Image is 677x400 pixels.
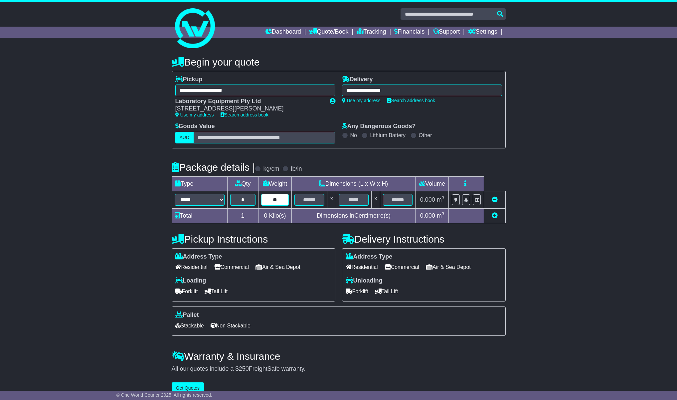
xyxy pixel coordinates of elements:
label: Loading [175,277,206,285]
span: Residential [346,262,378,272]
span: m [437,196,444,203]
span: Commercial [214,262,249,272]
span: Air & Sea Depot [255,262,300,272]
span: m [437,212,444,219]
h4: Package details | [172,162,255,173]
label: Delivery [342,76,373,83]
sup: 3 [442,195,444,200]
h4: Warranty & Insurance [172,351,506,362]
span: Forklift [175,286,198,297]
div: Laboratory Equipment Pty Ltd [175,98,323,105]
label: Pickup [175,76,203,83]
td: Qty [227,176,258,191]
label: Unloading [346,277,383,285]
div: [STREET_ADDRESS][PERSON_NAME] [175,105,323,112]
label: kg/cm [263,165,279,173]
h4: Begin your quote [172,57,506,68]
a: Add new item [492,212,498,219]
td: x [327,191,336,208]
span: Forklift [346,286,368,297]
label: Address Type [175,253,222,261]
a: Search address book [221,112,268,117]
h4: Delivery Instructions [342,234,506,245]
a: Search address book [387,98,435,103]
td: Dimensions (L x W x H) [292,176,416,191]
sup: 3 [442,211,444,216]
label: Pallet [175,311,199,319]
label: Other [419,132,432,138]
label: Any Dangerous Goods? [342,123,416,130]
label: AUD [175,132,194,143]
span: Commercial [385,262,419,272]
label: Goods Value [175,123,215,130]
a: Dashboard [265,27,301,38]
div: All our quotes include a $ FreightSafe warranty. [172,365,506,373]
span: 250 [239,365,249,372]
a: Support [433,27,460,38]
span: Tail Lift [375,286,398,297]
td: Type [172,176,227,191]
td: 1 [227,208,258,223]
a: Tracking [357,27,386,38]
td: Total [172,208,227,223]
label: Lithium Battery [370,132,406,138]
span: Air & Sea Depot [426,262,471,272]
span: Stackable [175,320,204,331]
td: x [371,191,380,208]
span: Tail Lift [205,286,228,297]
td: Weight [258,176,292,191]
a: Settings [468,27,497,38]
td: Kilo(s) [258,208,292,223]
span: 0 [264,212,267,219]
td: Dimensions in Centimetre(s) [292,208,416,223]
a: Use my address [175,112,214,117]
button: Get Quotes [172,382,204,394]
label: lb/in [291,165,302,173]
span: © One World Courier 2025. All rights reserved. [116,392,212,398]
span: 0.000 [420,212,435,219]
label: No [350,132,357,138]
span: 0.000 [420,196,435,203]
h4: Pickup Instructions [172,234,335,245]
a: Use my address [342,98,381,103]
a: Remove this item [492,196,498,203]
a: Financials [394,27,424,38]
a: Quote/Book [309,27,348,38]
td: Volume [416,176,449,191]
span: Residential [175,262,208,272]
label: Address Type [346,253,393,261]
span: Non Stackable [211,320,251,331]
